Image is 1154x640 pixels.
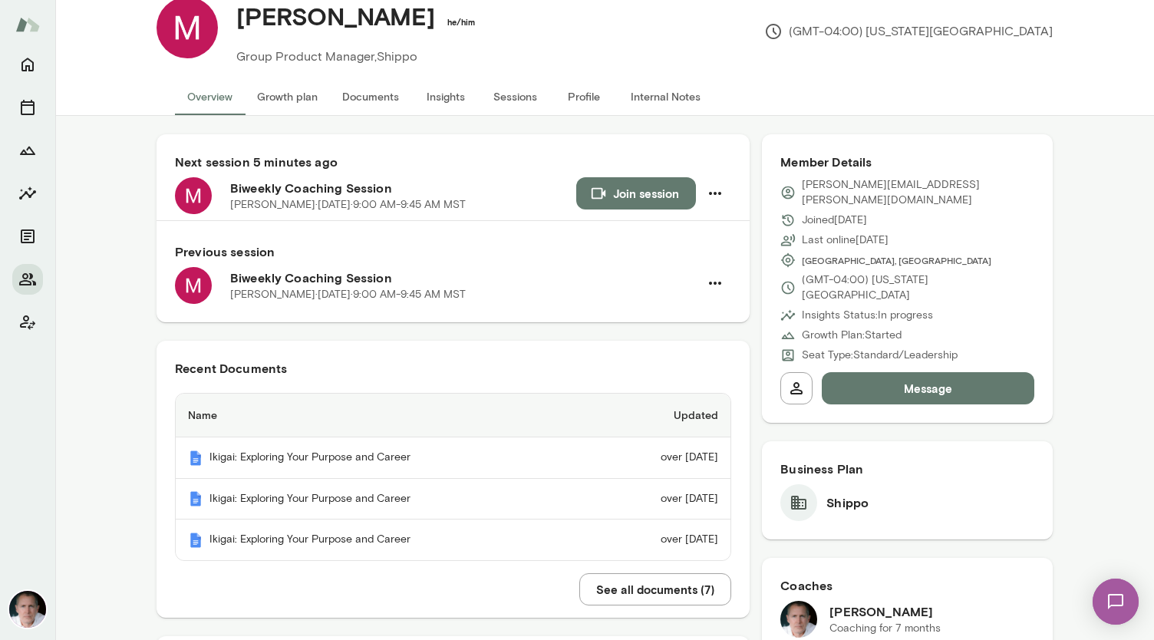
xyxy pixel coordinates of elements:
button: Sessions [480,78,549,115]
p: [PERSON_NAME] · [DATE] · 9:00 AM-9:45 AM MST [230,287,466,302]
button: Overview [175,78,245,115]
button: Profile [549,78,618,115]
h6: Biweekly Coaching Session [230,269,699,287]
th: Ikigai: Exploring Your Purpose and Career [176,437,592,479]
td: over [DATE] [592,520,730,560]
p: [PERSON_NAME] · [DATE] · 9:00 AM-9:45 AM MST [230,197,466,213]
img: Mike Lane [9,591,46,628]
th: Name [176,394,592,437]
button: Message [822,372,1034,404]
th: Ikigai: Exploring Your Purpose and Career [176,479,592,520]
h6: he/him [447,16,475,28]
button: Internal Notes [618,78,713,115]
img: Mento [188,533,203,548]
button: Growth Plan [12,135,43,166]
h6: Biweekly Coaching Session [230,179,576,197]
h6: Previous session [175,242,731,261]
h6: Coaches [780,576,1034,595]
p: Coaching for 7 months [829,621,941,636]
p: (GMT-04:00) [US_STATE][GEOGRAPHIC_DATA] [764,22,1053,41]
h6: Business Plan [780,460,1034,478]
button: Members [12,264,43,295]
span: [GEOGRAPHIC_DATA], [GEOGRAPHIC_DATA] [802,254,991,266]
p: (GMT-04:00) [US_STATE][GEOGRAPHIC_DATA] [802,272,1034,303]
p: Growth Plan: Started [802,328,902,343]
h6: Shippo [826,493,869,512]
img: Mento [15,10,40,39]
p: [PERSON_NAME][EMAIL_ADDRESS][PERSON_NAME][DOMAIN_NAME] [802,177,1034,208]
button: Documents [330,78,411,115]
img: Mento [188,491,203,506]
h6: Next session 5 minutes ago [175,153,731,171]
td: over [DATE] [592,479,730,520]
p: Group Product Manager, Shippo [236,48,463,66]
th: Updated [592,394,730,437]
img: Mento [188,450,203,466]
h6: Recent Documents [175,359,731,378]
button: Join session [576,177,696,209]
h4: [PERSON_NAME] [236,2,435,31]
h6: [PERSON_NAME] [829,602,941,621]
button: Home [12,49,43,80]
td: over [DATE] [592,437,730,479]
button: See all documents (7) [579,573,731,605]
button: Growth plan [245,78,330,115]
button: Sessions [12,92,43,123]
p: Seat Type: Standard/Leadership [802,348,958,363]
h6: Member Details [780,153,1034,171]
button: Client app [12,307,43,338]
p: Joined [DATE] [802,213,867,228]
button: Documents [12,221,43,252]
button: Insights [12,178,43,209]
p: Last online [DATE] [802,233,889,248]
th: Ikigai: Exploring Your Purpose and Career [176,520,592,560]
p: Insights Status: In progress [802,308,933,323]
img: Mike Lane [780,601,817,638]
button: Insights [411,78,480,115]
